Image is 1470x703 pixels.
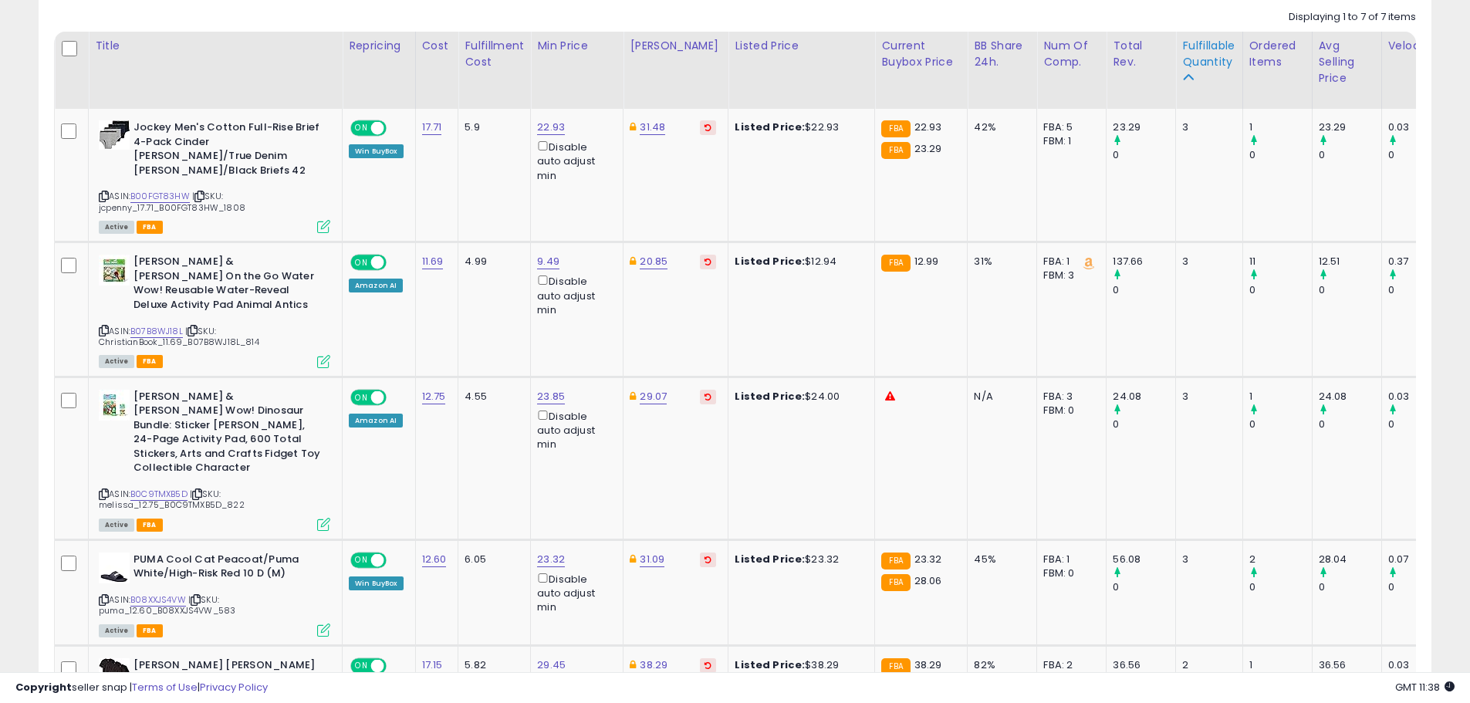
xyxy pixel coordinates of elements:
[1182,120,1230,134] div: 3
[99,553,130,583] img: 31uwE4JBDvL._SL40_.jpg
[137,355,163,368] span: FBA
[422,389,446,404] a: 12.75
[881,38,961,70] div: Current Buybox Price
[1319,553,1381,566] div: 28.04
[422,120,442,135] a: 17.71
[352,390,371,404] span: ON
[1249,38,1306,70] div: Ordered Items
[537,138,611,183] div: Disable auto adjust min
[640,389,667,404] a: 29.07
[630,38,721,54] div: [PERSON_NAME]
[349,576,404,590] div: Win BuyBox
[1388,148,1451,162] div: 0
[974,553,1025,566] div: 45%
[133,390,321,479] b: [PERSON_NAME] & [PERSON_NAME] Wow! Dinosaur Bundle: Sticker [PERSON_NAME], 24-Page Activity Pad, ...
[384,256,409,269] span: OFF
[1388,283,1451,297] div: 0
[537,389,565,404] a: 23.85
[1319,148,1381,162] div: 0
[1388,38,1445,54] div: Velocity
[99,390,330,529] div: ASIN:
[1319,120,1381,134] div: 23.29
[735,120,863,134] div: $22.93
[537,407,611,452] div: Disable auto adjust min
[735,38,868,54] div: Listed Price
[352,122,371,135] span: ON
[422,38,452,54] div: Cost
[1182,255,1230,269] div: 3
[465,390,519,404] div: 4.55
[1043,269,1094,282] div: FBM: 3
[1113,38,1169,70] div: Total Rev.
[537,120,565,135] a: 22.93
[99,519,134,532] span: All listings currently available for purchase on Amazon
[640,552,664,567] a: 31.09
[537,552,565,567] a: 23.32
[881,574,910,591] small: FBA
[384,122,409,135] span: OFF
[465,553,519,566] div: 6.05
[735,552,805,566] b: Listed Price:
[1043,134,1094,148] div: FBM: 1
[133,255,321,316] b: [PERSON_NAME] & [PERSON_NAME] On the Go Water Wow! Reusable Water-Reveal Deluxe Activity Pad Anim...
[1319,255,1381,269] div: 12.51
[735,255,863,269] div: $12.94
[914,120,942,134] span: 22.93
[349,144,404,158] div: Win BuyBox
[1289,10,1416,25] div: Displaying 1 to 7 of 7 items
[1249,390,1312,404] div: 1
[537,570,611,615] div: Disable auto adjust min
[1113,390,1175,404] div: 24.08
[1388,120,1451,134] div: 0.03
[99,355,134,368] span: All listings currently available for purchase on Amazon
[735,254,805,269] b: Listed Price:
[1113,283,1175,297] div: 0
[130,190,190,203] a: B00FGT83HW
[349,414,403,428] div: Amazon AI
[130,593,186,607] a: B08XXJS4VW
[1113,580,1175,594] div: 0
[99,221,134,234] span: All listings currently available for purchase on Amazon
[15,680,72,695] strong: Copyright
[1249,120,1312,134] div: 1
[1319,417,1381,431] div: 0
[914,552,942,566] span: 23.32
[352,256,371,269] span: ON
[99,255,330,366] div: ASIN:
[1319,390,1381,404] div: 24.08
[881,255,910,272] small: FBA
[537,272,611,317] div: Disable auto adjust min
[881,120,910,137] small: FBA
[132,680,198,695] a: Terms of Use
[1182,38,1235,70] div: Fulfillable Quantity
[137,221,163,234] span: FBA
[137,519,163,532] span: FBA
[99,593,235,617] span: | SKU: puma_12.60_B08XXJS4VW_583
[99,255,130,286] img: 51uxhspUSFL._SL40_.jpg
[1113,120,1175,134] div: 23.29
[1249,580,1312,594] div: 0
[537,254,559,269] a: 9.49
[99,390,130,421] img: 51BGPI9vRfL._SL40_.jpg
[1043,120,1094,134] div: FBA: 5
[914,141,942,156] span: 23.29
[465,38,524,70] div: Fulfillment Cost
[1319,580,1381,594] div: 0
[1388,417,1451,431] div: 0
[1113,148,1175,162] div: 0
[99,120,330,232] div: ASIN:
[465,255,519,269] div: 4.99
[1043,390,1094,404] div: FBA: 3
[914,573,942,588] span: 28.06
[349,279,403,292] div: Amazon AI
[1113,553,1175,566] div: 56.08
[133,553,321,585] b: PUMA Cool Cat Peacoat/Puma White/High-Risk Red 10 D (M)
[1249,417,1312,431] div: 0
[352,553,371,566] span: ON
[130,488,188,501] a: B0C9TMXB5D
[200,680,268,695] a: Privacy Policy
[640,120,665,135] a: 31.48
[881,553,910,569] small: FBA
[349,38,409,54] div: Repricing
[422,254,444,269] a: 11.69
